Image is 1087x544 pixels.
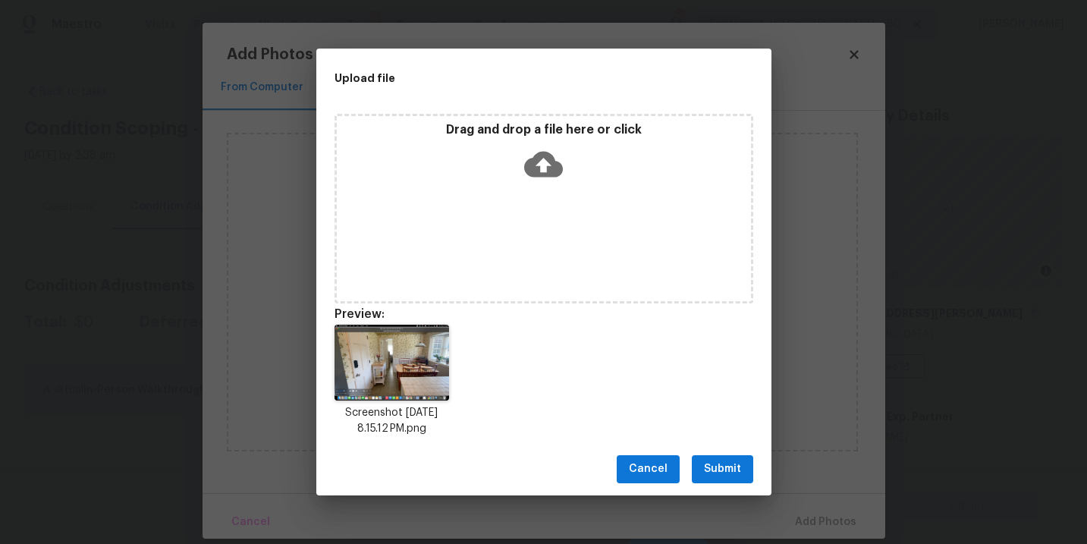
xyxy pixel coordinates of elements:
button: Submit [692,455,753,483]
img: ydXV3XFKjd7AAAAAElFTkSuQmCC [335,325,450,401]
h2: Upload file [335,70,685,86]
button: Cancel [617,455,680,483]
span: Submit [704,460,741,479]
p: Drag and drop a file here or click [337,122,751,138]
p: Screenshot [DATE] 8.15.12 PM.png [335,405,450,437]
span: Cancel [629,460,668,479]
